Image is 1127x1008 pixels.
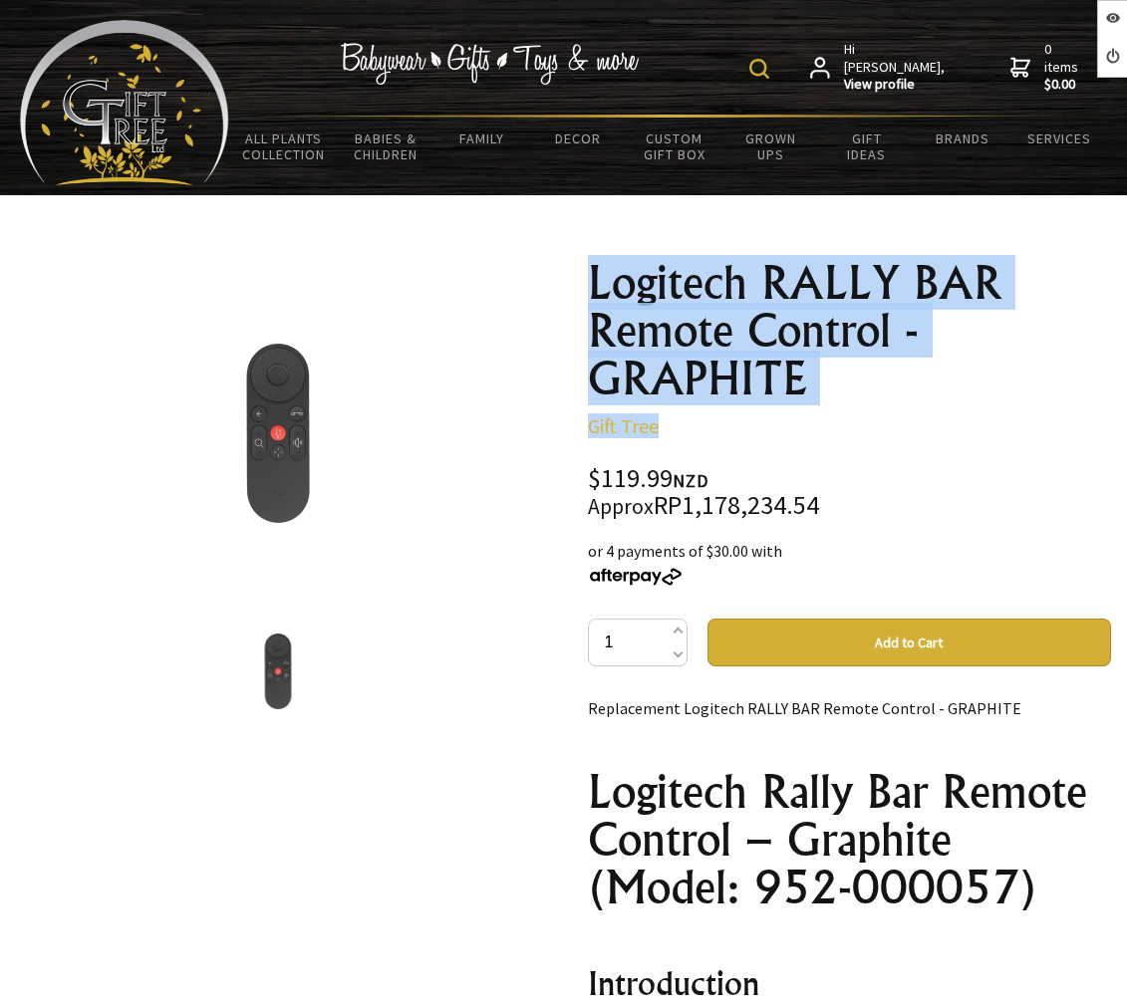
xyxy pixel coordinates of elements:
span: NZD [673,469,708,492]
span: 0 items [1044,40,1082,94]
span: Hi [PERSON_NAME], [844,41,947,94]
img: Logitech RALLY BAR Remote Control - GRAPHITE [188,344,368,523]
button: Add to Cart [707,619,1112,666]
h1: Logitech Rally Bar Remote Control – Graphite (Model: 952-000057) [588,768,1112,911]
strong: $0.00 [1044,76,1082,94]
div: $119.99 RP1,178,234.54 [588,466,1112,519]
a: Babies & Children [338,118,434,175]
img: Logitech RALLY BAR Remote Control - GRAPHITE [240,633,316,709]
a: Decor [530,118,627,159]
h1: Logitech RALLY BAR Remote Control - GRAPHITE [588,259,1112,402]
small: Approx [588,493,654,520]
a: All Plants Collection [229,118,338,175]
a: Grown Ups [722,118,819,175]
strong: View profile [844,76,947,94]
a: Gift Ideas [819,118,916,175]
h2: Introduction [588,959,1112,1007]
a: Gift Tree [588,413,659,438]
a: Services [1011,118,1108,159]
a: Brands [915,118,1011,159]
img: Babyware - Gifts - Toys and more... [20,20,229,185]
a: Family [434,118,531,159]
div: or 4 payments of $30.00 with [588,539,1112,587]
a: 0 items$0.00 [1010,41,1082,94]
img: product search [749,59,769,79]
a: Custom Gift Box [627,118,723,175]
img: Babywear - Gifts - Toys & more [340,43,639,85]
a: Hi [PERSON_NAME],View profile [810,41,947,94]
img: Afterpay [588,568,684,586]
